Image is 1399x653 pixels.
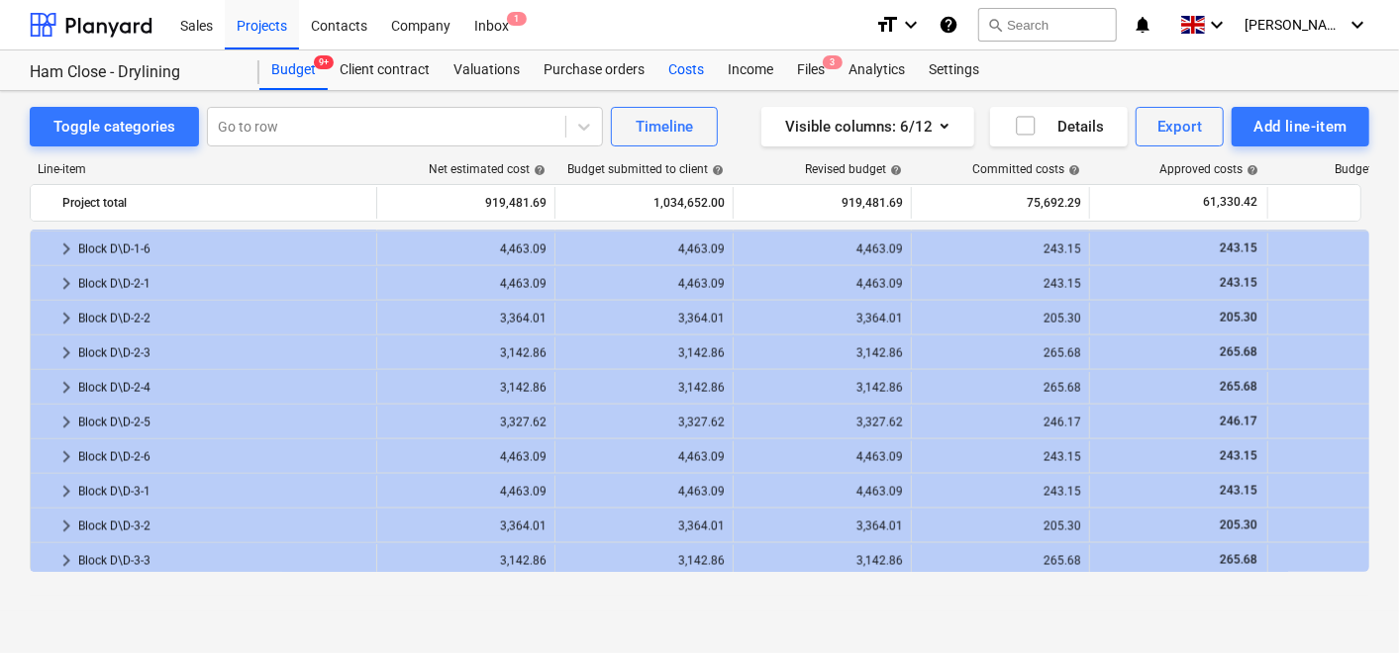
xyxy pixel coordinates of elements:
[78,337,368,369] div: Block D\D-2-3
[742,346,903,360] div: 3,142.86
[1300,558,1399,653] iframe: Chat Widget
[563,242,725,256] div: 4,463.09
[920,450,1081,464] div: 243.15
[920,312,1081,326] div: 205.30
[1243,164,1258,176] span: help
[611,107,718,146] button: Timeline
[78,441,368,473] div: Block D\D-2-6
[1157,114,1203,140] div: Export
[1218,345,1259,359] span: 265.68
[429,162,546,176] div: Net estimated cost
[328,50,442,90] a: Client contract
[1205,13,1229,37] i: keyboard_arrow_down
[78,268,368,300] div: Block D\D-2-1
[742,187,903,219] div: 919,481.69
[785,114,950,140] div: Visible columns : 6/12
[54,480,78,504] span: keyboard_arrow_right
[385,519,547,533] div: 3,364.01
[1245,17,1344,33] span: [PERSON_NAME]
[990,107,1128,146] button: Details
[30,62,236,83] div: Ham Close - Drylining
[78,233,368,265] div: Block D\D-1-6
[742,416,903,429] div: 3,327.62
[920,381,1081,395] div: 265.68
[656,50,716,90] a: Costs
[54,376,78,400] span: keyboard_arrow_right
[742,242,903,256] div: 4,463.09
[530,164,546,176] span: help
[1218,380,1259,394] span: 265.68
[385,187,547,219] div: 919,481.69
[563,485,725,499] div: 4,463.09
[563,450,725,464] div: 4,463.09
[920,346,1081,360] div: 265.68
[385,485,547,499] div: 4,463.09
[1218,553,1259,567] span: 265.68
[1136,107,1225,146] button: Export
[1133,13,1152,37] i: notifications
[742,554,903,568] div: 3,142.86
[78,372,368,404] div: Block D\D-2-4
[920,187,1081,219] div: 75,692.29
[1253,114,1348,140] div: Add line-item
[385,416,547,429] div: 3,327.62
[823,55,843,69] span: 3
[563,416,725,429] div: 3,327.62
[567,162,724,176] div: Budget submitted to client
[1218,276,1259,290] span: 243.15
[837,50,917,90] a: Analytics
[54,411,78,434] span: keyboard_arrow_right
[563,381,725,395] div: 3,142.86
[532,50,656,90] a: Purchase orders
[78,476,368,508] div: Block D\D-3-1
[742,277,903,291] div: 4,463.09
[875,13,899,37] i: format_size
[1218,241,1259,255] span: 243.15
[1201,194,1259,211] span: 61,330.42
[920,416,1081,429] div: 246.17
[78,511,368,542] div: Block D\D-3-2
[563,519,725,533] div: 3,364.01
[886,164,902,176] span: help
[1232,107,1369,146] button: Add line-item
[563,277,725,291] div: 4,463.09
[259,50,328,90] a: Budget9+
[385,312,547,326] div: 3,364.01
[920,242,1081,256] div: 243.15
[742,485,903,499] div: 4,463.09
[507,12,527,26] span: 1
[636,114,693,140] div: Timeline
[54,272,78,296] span: keyboard_arrow_right
[385,346,547,360] div: 3,142.86
[563,187,725,219] div: 1,034,652.00
[1218,415,1259,428] span: 246.17
[78,303,368,334] div: Block D\D-2-2
[53,114,175,140] div: Toggle categories
[785,50,837,90] div: Files
[30,107,199,146] button: Toggle categories
[920,554,1081,568] div: 265.68
[899,13,923,37] i: keyboard_arrow_down
[385,381,547,395] div: 3,142.86
[716,50,785,90] a: Income
[385,242,547,256] div: 4,463.09
[563,554,725,568] div: 3,142.86
[54,549,78,573] span: keyboard_arrow_right
[259,50,328,90] div: Budget
[939,13,958,37] i: Knowledge base
[1159,162,1258,176] div: Approved costs
[442,50,532,90] a: Valuations
[385,554,547,568] div: 3,142.86
[742,312,903,326] div: 3,364.01
[563,346,725,360] div: 3,142.86
[1346,13,1369,37] i: keyboard_arrow_down
[563,312,725,326] div: 3,364.01
[987,17,1003,33] span: search
[920,485,1081,499] div: 243.15
[314,55,334,69] span: 9+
